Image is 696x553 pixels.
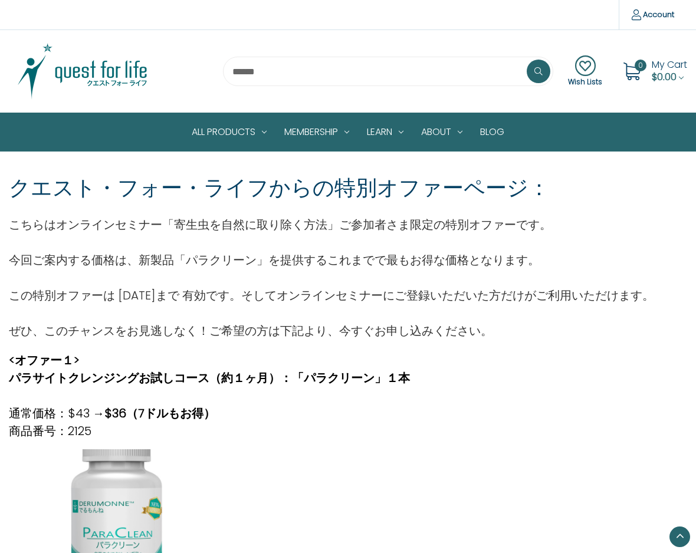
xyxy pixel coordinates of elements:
span: 0 [635,60,646,71]
a: Cart with 0 items [652,58,687,84]
a: Blog [471,113,513,151]
p: ぜひ、このチャンスをお見逃しなく！ご希望の方は下記より、今すぐお申し込みください。 [9,322,654,340]
p: 通常価格：$43 → [9,404,410,422]
p: 今回ご案内する価格は、新製品「パラクリーン」を提供するこれまでで最もお得な価格となります。 [9,251,654,269]
p: こちらはオンラインセミナー「寄生虫を自然に取り除く方法」ご参加者さま限定の特別オファーです。 [9,216,654,233]
p: クエスト・フォー・ライフからの特別オファーページ： [9,172,550,204]
strong: パラサイトクレンジングお試しコース（約１ヶ月）：「パラクリーン」１本 [9,370,410,386]
img: Quest Group [9,42,156,101]
p: 商品番号：2125 [9,422,410,440]
a: All Products [183,113,275,151]
a: Wish Lists [568,55,602,87]
a: Learn [358,113,412,151]
p: この特別オファーは [DATE]まで 有効です。そしてオンラインセミナーにご登録いただいた方だけがご利用いただけます。 [9,287,654,304]
strong: <オファー１> [9,352,80,368]
span: My Cart [652,58,687,71]
a: Membership [275,113,358,151]
a: About [412,113,471,151]
strong: $36（7ドルもお得） [104,405,215,422]
span: $0.00 [652,70,677,84]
